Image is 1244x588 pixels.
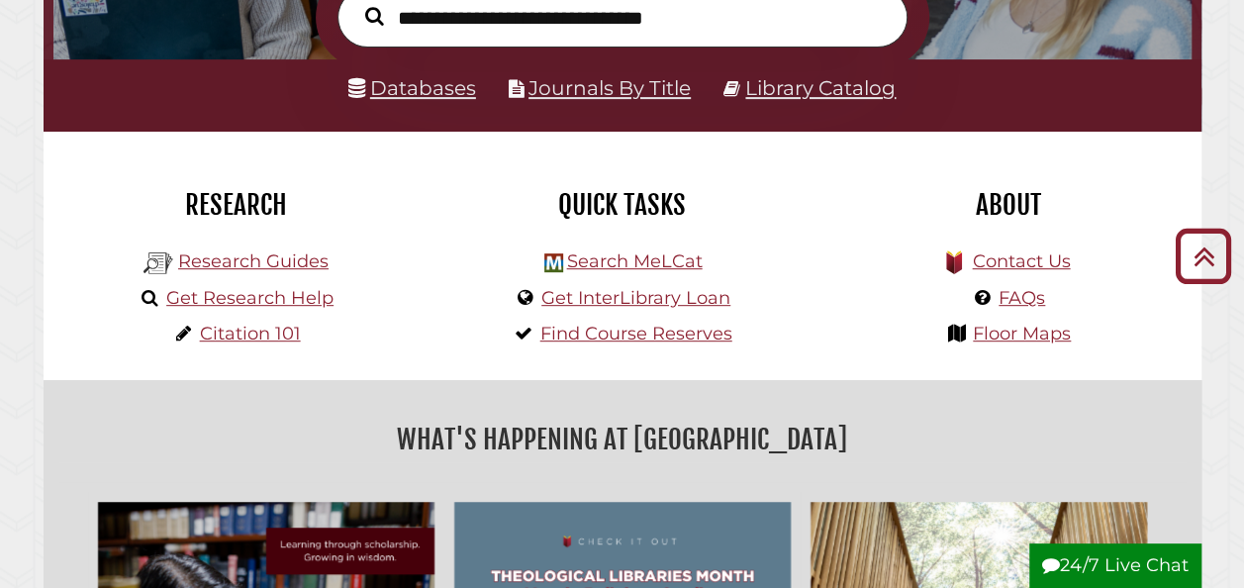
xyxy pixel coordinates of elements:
a: Research Guides [178,250,329,272]
img: Hekman Library Logo [544,253,563,272]
h2: What's Happening at [GEOGRAPHIC_DATA] [58,417,1187,462]
a: Back to Top [1168,240,1239,272]
a: Floor Maps [973,323,1071,344]
h2: Research [58,188,415,222]
h2: Quick Tasks [444,188,801,222]
h2: About [830,188,1187,222]
i: Search [365,6,384,26]
a: Journals By Title [528,76,691,100]
a: Databases [348,76,476,100]
a: Contact Us [972,250,1070,272]
img: Hekman Library Logo [144,248,173,278]
a: Get Research Help [166,287,334,309]
a: Find Course Reserves [540,323,732,344]
button: Search [355,2,394,31]
a: Citation 101 [200,323,301,344]
a: Library Catalog [745,76,896,100]
a: Get InterLibrary Loan [541,287,730,309]
a: FAQs [999,287,1045,309]
a: Search MeLCat [566,250,702,272]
